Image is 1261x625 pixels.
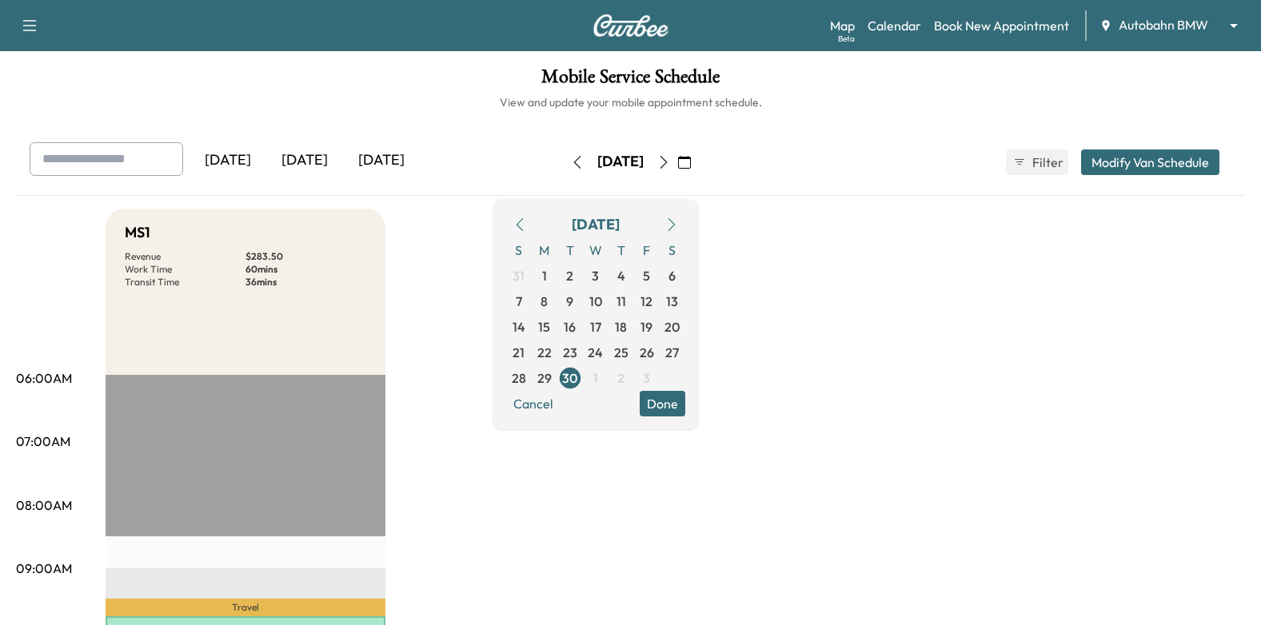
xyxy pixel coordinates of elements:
span: Filter [1032,153,1061,172]
span: 18 [615,317,627,336]
span: 21 [513,343,525,362]
span: 3 [643,368,650,388]
h6: View and update your mobile appointment schedule. [16,94,1245,110]
span: 22 [537,343,552,362]
span: 13 [666,292,678,311]
span: 1 [542,266,547,285]
img: Curbee Logo [593,14,669,37]
span: 28 [512,368,526,388]
p: Transit Time [125,276,245,289]
p: 36 mins [245,276,366,289]
p: Revenue [125,250,245,263]
span: 23 [563,343,577,362]
button: Modify Van Schedule [1081,149,1219,175]
p: 07:00AM [16,432,70,451]
p: 08:00AM [16,496,72,515]
span: 4 [617,266,625,285]
button: Done [640,391,685,416]
span: 8 [541,292,548,311]
span: 24 [588,343,603,362]
span: 9 [566,292,573,311]
span: T [609,237,634,263]
div: [DATE] [572,213,620,236]
h5: MS1 [125,221,150,244]
span: 25 [614,343,629,362]
span: 5 [643,266,650,285]
p: $ 283.50 [245,250,366,263]
span: 16 [564,317,576,336]
p: 60 mins [245,263,366,276]
div: Beta [838,33,855,45]
span: 3 [592,266,599,285]
a: Calendar [868,16,921,35]
span: 2 [617,368,625,388]
div: [DATE] [343,142,420,179]
div: [DATE] [266,142,343,179]
span: W [583,237,609,263]
span: 15 [538,317,550,336]
span: 19 [640,317,652,336]
div: [DATE] [597,152,644,172]
a: MapBeta [830,16,855,35]
span: 26 [640,343,654,362]
button: Filter [1006,149,1068,175]
span: 11 [617,292,626,311]
span: 7 [516,292,522,311]
span: 20 [664,317,680,336]
span: T [557,237,583,263]
span: S [660,237,685,263]
span: 17 [590,317,601,336]
span: 1 [593,368,598,388]
span: 2 [566,266,573,285]
span: F [634,237,660,263]
h1: Mobile Service Schedule [16,67,1245,94]
span: 30 [562,368,577,388]
span: 31 [513,266,525,285]
p: Work Time [125,263,245,276]
span: 29 [537,368,552,388]
div: [DATE] [190,142,266,179]
span: S [506,237,532,263]
p: Travel [106,599,385,617]
span: M [532,237,557,263]
span: 10 [589,292,602,311]
span: 6 [668,266,676,285]
span: 14 [513,317,525,336]
span: 12 [640,292,652,311]
p: 09:00AM [16,559,72,578]
span: Autobahn BMW [1119,16,1208,34]
span: 27 [665,343,679,362]
p: 06:00AM [16,368,72,388]
button: Cancel [506,391,561,416]
a: Book New Appointment [934,16,1069,35]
